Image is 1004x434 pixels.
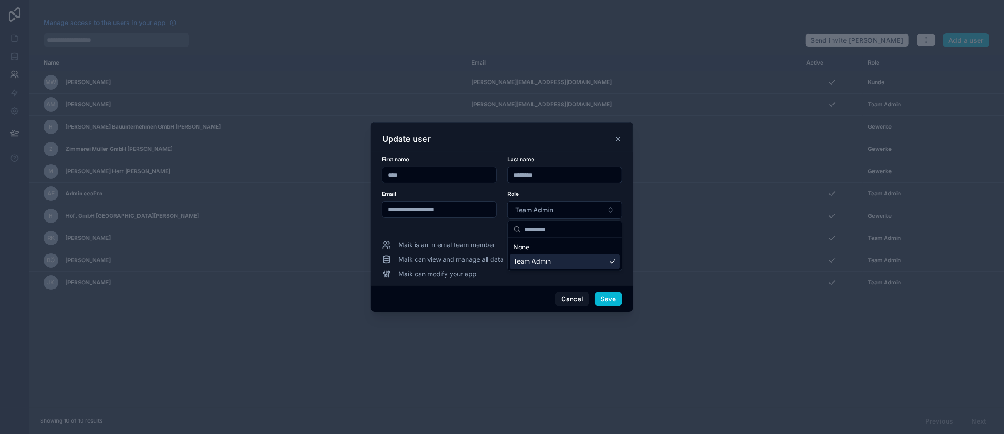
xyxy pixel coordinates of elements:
[595,292,622,306] button: Save
[398,240,495,249] span: Maik is an internal team member
[510,240,620,254] div: None
[382,156,409,163] span: First name
[555,292,589,306] button: Cancel
[515,205,553,215] span: Team Admin
[382,190,396,197] span: Email
[398,269,477,279] span: Maik can modify your app
[507,201,622,219] button: Select Button
[513,257,551,266] span: Team Admin
[382,134,431,145] h3: Update user
[398,255,504,264] span: Maik can view and manage all data
[508,238,622,271] div: Suggestions
[507,156,534,163] span: Last name
[507,190,519,197] span: Role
